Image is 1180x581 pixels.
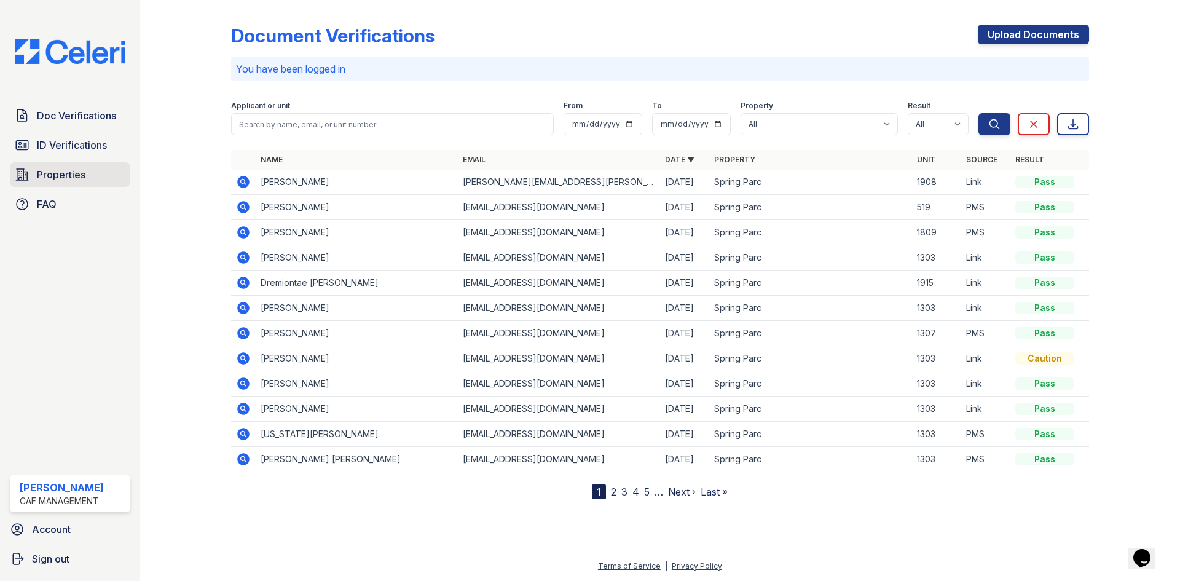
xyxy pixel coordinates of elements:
span: Properties [37,167,85,182]
td: [DATE] [660,271,709,296]
td: [PERSON_NAME] [256,321,458,346]
td: [PERSON_NAME] [PERSON_NAME] [256,447,458,472]
td: Spring Parc [709,296,911,321]
div: Pass [1015,201,1074,213]
div: Pass [1015,377,1074,390]
td: 1303 [912,397,961,422]
a: Last » [701,486,728,498]
td: Spring Parc [709,271,911,296]
label: Result [908,101,930,111]
td: [DATE] [660,346,709,371]
a: Account [5,517,135,542]
a: ID Verifications [10,133,130,157]
td: Link [961,271,1010,296]
td: PMS [961,447,1010,472]
td: [PERSON_NAME] [256,397,458,422]
td: [PERSON_NAME] [256,346,458,371]
div: 1 [592,484,606,499]
td: 1303 [912,371,961,397]
a: FAQ [10,192,130,216]
td: Spring Parc [709,397,911,422]
td: [PERSON_NAME] [256,195,458,220]
a: Doc Verifications [10,103,130,128]
span: Sign out [32,551,69,566]
td: Spring Parc [709,195,911,220]
td: 1303 [912,422,961,447]
td: 1307 [912,321,961,346]
td: Link [961,170,1010,195]
span: Doc Verifications [37,108,116,123]
div: [PERSON_NAME] [20,480,104,495]
td: [EMAIL_ADDRESS][DOMAIN_NAME] [458,346,660,371]
td: [PERSON_NAME] [256,245,458,271]
td: 519 [912,195,961,220]
div: Document Verifications [231,25,435,47]
a: Email [463,155,486,164]
td: [EMAIL_ADDRESS][DOMAIN_NAME] [458,422,660,447]
span: Account [32,522,71,537]
td: [PERSON_NAME] [256,296,458,321]
td: 1303 [912,296,961,321]
label: Property [741,101,773,111]
a: Next › [668,486,696,498]
td: 1303 [912,346,961,371]
td: [EMAIL_ADDRESS][DOMAIN_NAME] [458,321,660,346]
a: Unit [917,155,935,164]
div: Pass [1015,277,1074,289]
td: [EMAIL_ADDRESS][DOMAIN_NAME] [458,397,660,422]
a: 2 [611,486,616,498]
td: [DATE] [660,170,709,195]
a: Name [261,155,283,164]
div: Pass [1015,403,1074,415]
td: 1303 [912,245,961,271]
a: 4 [632,486,639,498]
td: [DATE] [660,371,709,397]
a: Sign out [5,547,135,571]
iframe: chat widget [1128,532,1168,569]
td: PMS [961,321,1010,346]
td: [EMAIL_ADDRESS][DOMAIN_NAME] [458,447,660,472]
a: 5 [644,486,650,498]
td: [EMAIL_ADDRESS][DOMAIN_NAME] [458,371,660,397]
a: Terms of Service [598,561,661,571]
td: Link [961,397,1010,422]
td: Link [961,371,1010,397]
div: Pass [1015,453,1074,465]
td: [DATE] [660,321,709,346]
td: [DATE] [660,397,709,422]
td: Link [961,296,1010,321]
a: Upload Documents [978,25,1089,44]
td: Spring Parc [709,170,911,195]
a: Source [966,155,997,164]
td: Spring Parc [709,422,911,447]
td: [EMAIL_ADDRESS][DOMAIN_NAME] [458,195,660,220]
div: Pass [1015,176,1074,188]
td: [PERSON_NAME] [256,371,458,397]
span: FAQ [37,197,57,211]
td: [US_STATE][PERSON_NAME] [256,422,458,447]
a: Result [1015,155,1044,164]
td: 1303 [912,447,961,472]
td: Link [961,346,1010,371]
td: PMS [961,195,1010,220]
div: Pass [1015,302,1074,314]
td: [PERSON_NAME][EMAIL_ADDRESS][PERSON_NAME][DOMAIN_NAME] [458,170,660,195]
td: Spring Parc [709,371,911,397]
td: Spring Parc [709,447,911,472]
img: CE_Logo_Blue-a8612792a0a2168367f1c8372b55b34899dd931a85d93a1a3d3e32e68fde9ad4.png [5,39,135,64]
td: 1809 [912,220,961,245]
div: Pass [1015,251,1074,264]
td: Spring Parc [709,321,911,346]
td: 1908 [912,170,961,195]
td: [PERSON_NAME] [256,220,458,245]
a: Date ▼ [665,155,694,164]
div: CAF Management [20,495,104,507]
td: [DATE] [660,422,709,447]
td: PMS [961,220,1010,245]
td: [EMAIL_ADDRESS][DOMAIN_NAME] [458,271,660,296]
a: Properties [10,162,130,187]
label: Applicant or unit [231,101,290,111]
td: [DATE] [660,447,709,472]
td: Spring Parc [709,220,911,245]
